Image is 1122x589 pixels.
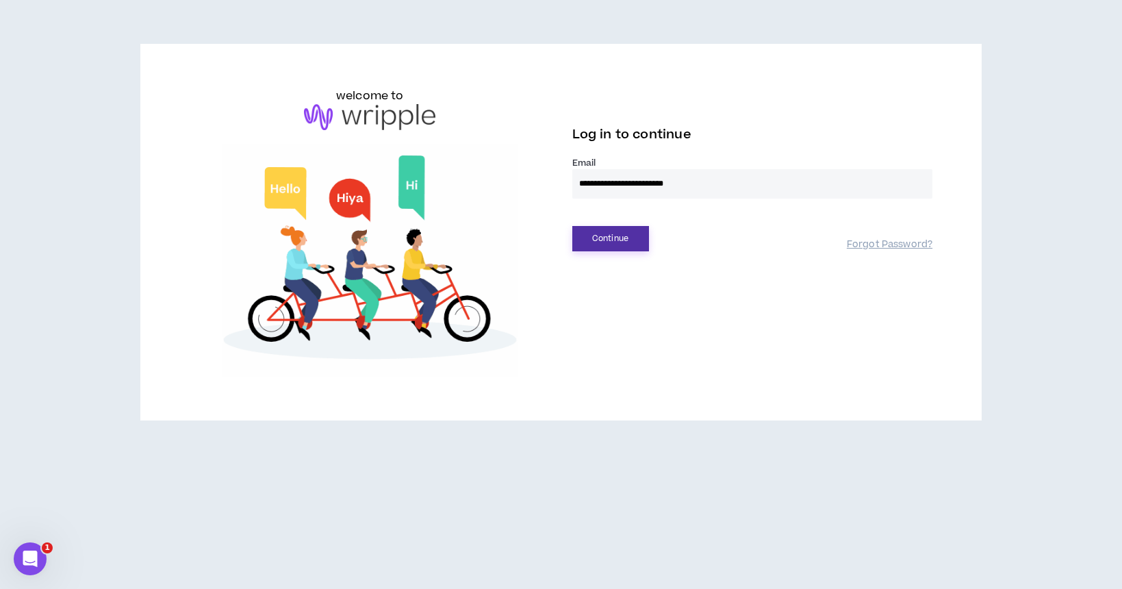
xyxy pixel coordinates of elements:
h6: welcome to [336,88,404,104]
img: logo-brand.png [304,104,435,130]
button: Continue [572,226,649,251]
a: Forgot Password? [847,238,932,251]
span: Log in to continue [572,126,691,143]
iframe: Intercom live chat [14,542,47,575]
img: Welcome to Wripple [190,144,550,377]
label: Email [572,157,933,169]
span: 1 [42,542,53,553]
